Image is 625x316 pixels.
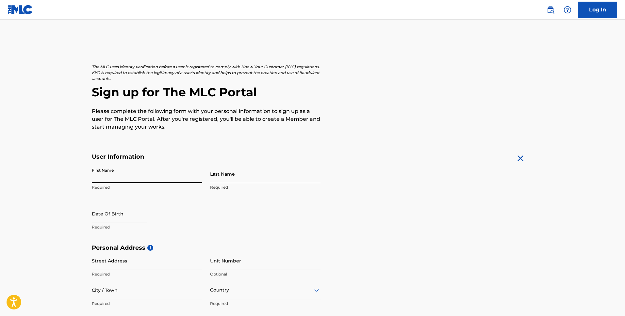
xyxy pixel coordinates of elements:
[547,6,554,14] img: search
[544,3,557,16] a: Public Search
[578,2,617,18] a: Log In
[92,244,534,252] h5: Personal Address
[92,153,321,161] h5: User Information
[92,301,202,307] p: Required
[92,107,321,131] p: Please complete the following form with your personal information to sign up as a user for The ML...
[8,5,33,14] img: MLC Logo
[210,271,321,277] p: Optional
[592,285,625,316] iframe: Chat Widget
[92,64,321,82] p: The MLC uses identity verification before a user is registered to comply with Know Your Customer ...
[147,245,153,251] span: i
[92,271,202,277] p: Required
[210,301,321,307] p: Required
[92,85,534,100] h2: Sign up for The MLC Portal
[210,184,321,190] p: Required
[564,6,571,14] img: help
[515,153,526,164] img: close
[92,184,202,190] p: Required
[92,224,202,230] p: Required
[561,3,574,16] div: Help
